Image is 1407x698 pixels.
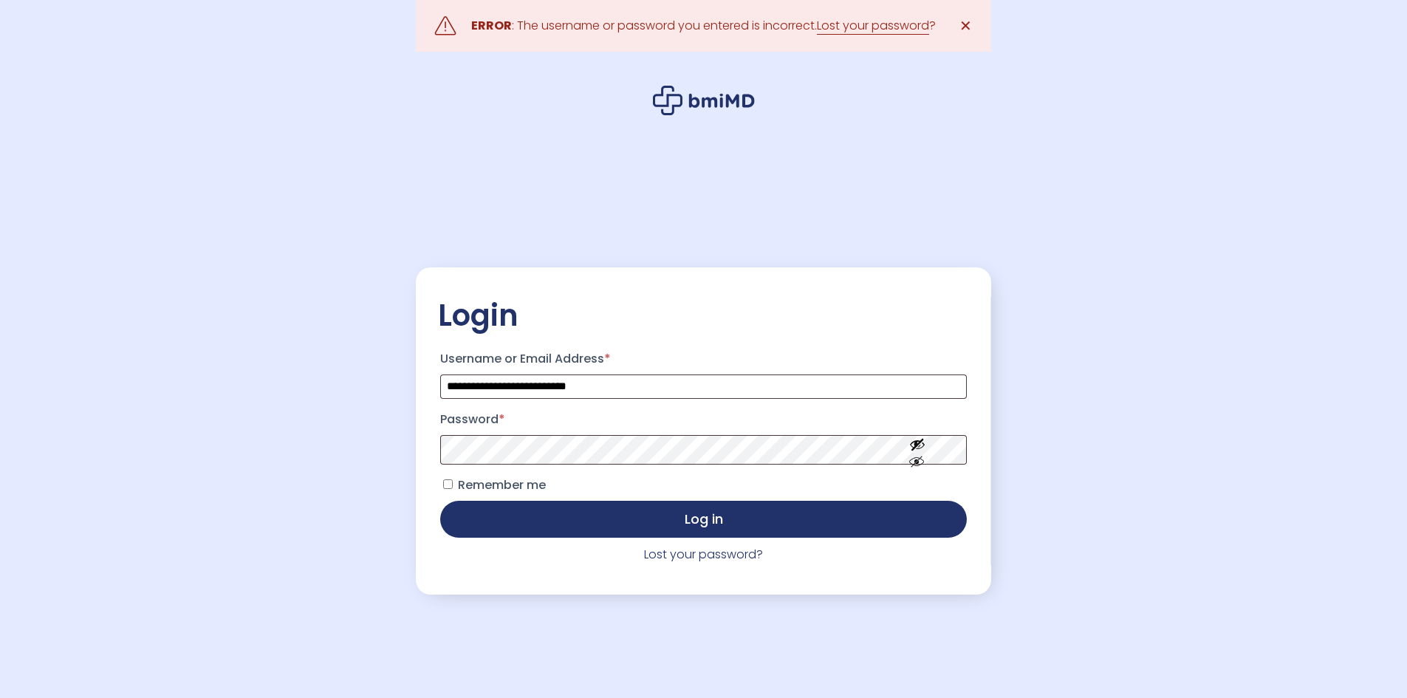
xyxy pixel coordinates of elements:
span: ✕ [959,16,972,36]
span: Remember me [458,476,546,493]
label: Username or Email Address [440,347,967,371]
a: ✕ [951,11,980,41]
div: : The username or password you entered is incorrect. ? [471,16,936,36]
input: Remember me [443,479,453,489]
button: Show password [876,424,959,475]
a: Lost your password? [644,546,763,563]
strong: ERROR [471,17,512,34]
h2: Login [438,297,969,334]
label: Password [440,408,967,431]
button: Log in [440,501,967,538]
a: Lost your password [817,17,929,35]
